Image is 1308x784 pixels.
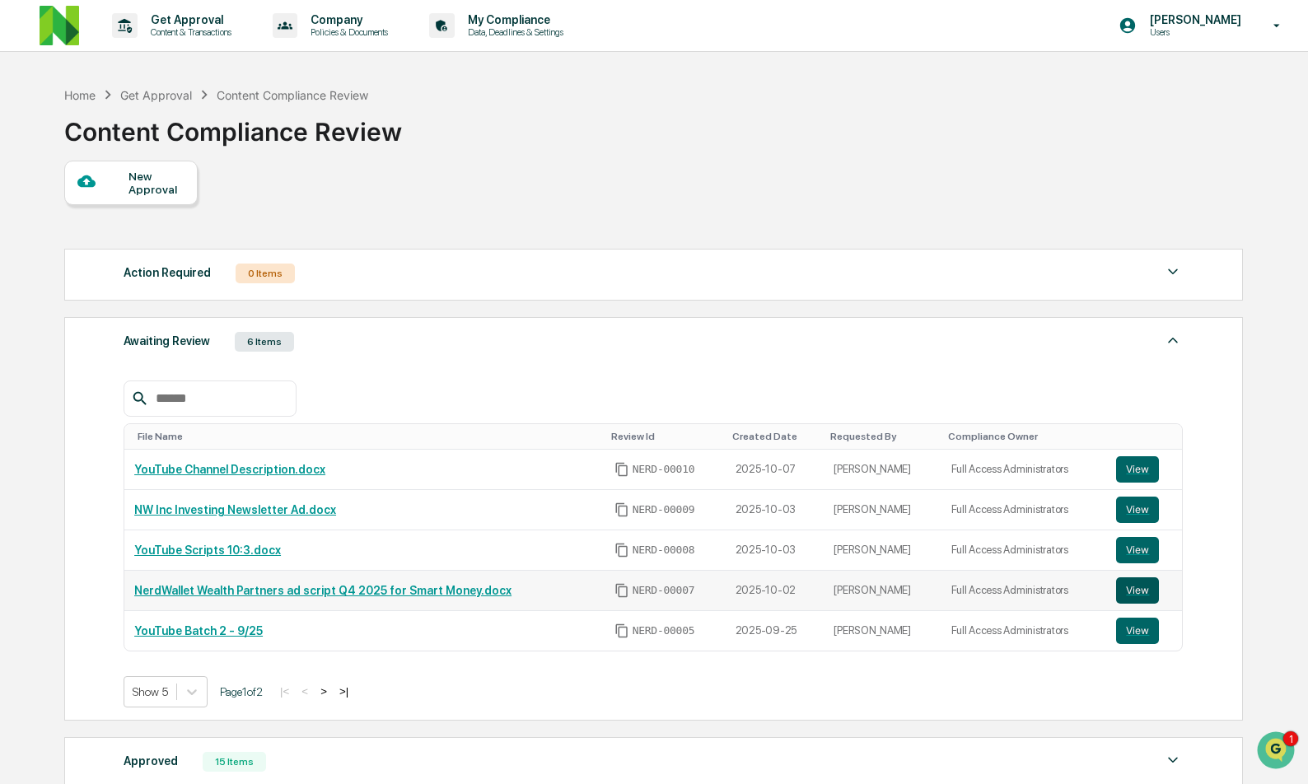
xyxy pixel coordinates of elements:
button: Start new chat [280,131,300,151]
span: [DATE] [146,224,180,237]
span: Preclearance [33,292,106,309]
button: View [1116,618,1159,644]
span: Copy Id [614,583,629,598]
td: [PERSON_NAME] [824,530,941,571]
a: YouTube Channel Description.docx [134,463,325,476]
p: Company [297,13,396,26]
button: See all [255,180,300,199]
span: Copy Id [614,502,629,517]
a: View [1116,577,1172,604]
a: Powered byPylon [116,363,199,376]
div: 🖐️ [16,294,30,307]
div: Toggle SortBy [1119,431,1175,442]
button: < [297,684,313,698]
p: Get Approval [138,13,240,26]
div: Get Approval [120,88,192,102]
a: View [1116,456,1172,483]
p: Policies & Documents [297,26,396,38]
a: YouTube Batch 2 - 9/25 [134,624,263,637]
button: |< [275,684,294,698]
a: NerdWallet Wealth Partners ad script Q4 2025 for Smart Money.docx [134,584,512,597]
a: YouTube Scripts 10:3.docx [134,544,281,557]
a: View [1116,497,1172,523]
a: 🗄️Attestations [113,286,211,315]
img: logo [40,6,79,45]
button: View [1116,537,1159,563]
a: 🔎Data Lookup [10,317,110,347]
td: Full Access Administrators [941,490,1107,530]
td: [PERSON_NAME] [824,611,941,651]
div: New Approval [128,170,184,196]
td: Full Access Administrators [941,611,1107,651]
div: Toggle SortBy [948,431,1100,442]
button: >| [334,684,353,698]
span: Page 1 of 2 [220,685,263,698]
td: [PERSON_NAME] [824,490,941,530]
span: NERD-00009 [633,503,695,516]
span: Copy Id [614,543,629,558]
td: 2025-10-03 [726,490,825,530]
img: Jack Rasmussen [16,208,43,235]
p: My Compliance [455,13,572,26]
img: caret [1163,262,1183,282]
a: 🖐️Preclearance [10,286,113,315]
button: View [1116,497,1159,523]
div: Start new chat [74,126,270,142]
span: Copy Id [614,623,629,638]
button: View [1116,577,1159,604]
p: Users [1137,26,1250,38]
div: Toggle SortBy [732,431,818,442]
img: caret [1163,750,1183,770]
a: View [1116,537,1172,563]
a: NW Inc Investing Newsletter Ad.docx [134,503,336,516]
span: NERD-00008 [633,544,695,557]
div: 🔎 [16,325,30,338]
span: Copy Id [614,462,629,477]
div: Awaiting Review [124,330,210,352]
iframe: Open customer support [1255,730,1300,774]
td: 2025-10-02 [726,571,825,611]
img: 1746055101610-c473b297-6a78-478c-a979-82029cc54cd1 [33,225,46,238]
div: 15 Items [203,752,266,772]
span: Pylon [164,364,199,376]
td: 2025-10-03 [726,530,825,571]
div: Approved [124,750,178,772]
button: > [315,684,332,698]
td: Full Access Administrators [941,450,1107,490]
div: Home [64,88,96,102]
div: 0 Items [236,264,295,283]
div: Action Required [124,262,211,283]
span: NERD-00010 [633,463,695,476]
span: Data Lookup [33,324,104,340]
p: Content & Transactions [138,26,240,38]
div: Past conversations [16,183,110,196]
img: 1746055101610-c473b297-6a78-478c-a979-82029cc54cd1 [16,126,46,156]
span: NERD-00005 [633,624,695,637]
p: How can we help? [16,35,300,61]
td: 2025-10-07 [726,450,825,490]
td: [PERSON_NAME] [824,571,941,611]
td: [PERSON_NAME] [824,450,941,490]
div: Content Compliance Review [64,104,402,147]
div: Content Compliance Review [217,88,368,102]
span: • [137,224,142,237]
span: Attestations [136,292,204,309]
button: View [1116,456,1159,483]
div: Toggle SortBy [138,431,598,442]
td: Full Access Administrators [941,571,1107,611]
img: caret [1163,330,1183,350]
div: We're available if you need us! [74,142,227,156]
div: 6 Items [235,332,294,352]
td: Full Access Administrators [941,530,1107,571]
div: Toggle SortBy [830,431,934,442]
a: View [1116,618,1172,644]
p: [PERSON_NAME] [1137,13,1250,26]
img: 8933085812038_c878075ebb4cc5468115_72.jpg [35,126,64,156]
div: Toggle SortBy [611,431,719,442]
span: NERD-00007 [633,584,695,597]
p: Data, Deadlines & Settings [455,26,572,38]
div: 🗄️ [119,294,133,307]
td: 2025-09-25 [726,611,825,651]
